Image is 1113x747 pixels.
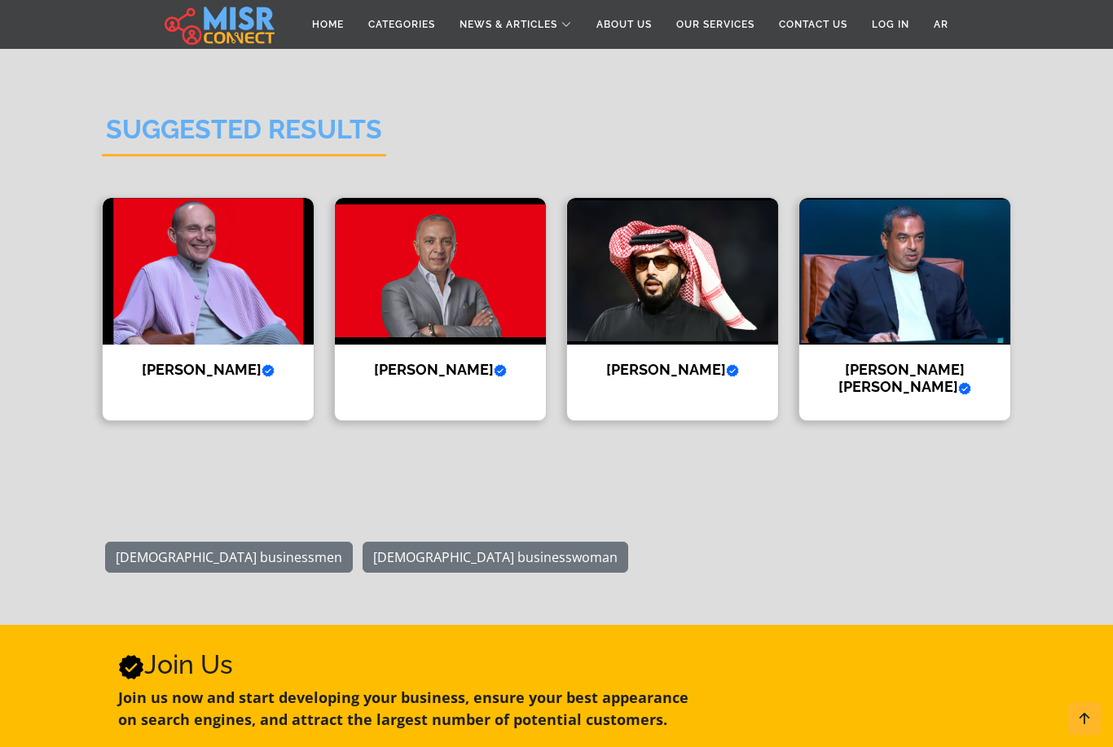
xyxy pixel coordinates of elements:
[460,17,557,32] span: News & Articles
[767,9,860,40] a: Contact Us
[584,9,664,40] a: About Us
[799,198,1010,345] img: Mohamed Ismail Mansour
[579,361,766,379] h4: [PERSON_NAME]
[789,197,1021,421] a: Mohamed Ismail Mansour [PERSON_NAME] [PERSON_NAME]
[118,687,696,731] p: Join us now and start developing your business, ensure your best appearance on search engines, an...
[105,542,353,573] a: [DEMOGRAPHIC_DATA] businessmen
[664,9,767,40] a: Our Services
[118,654,144,680] svg: Verified account
[262,364,275,377] svg: Verified account
[812,361,998,396] h4: [PERSON_NAME] [PERSON_NAME]
[103,198,314,345] img: Mohamed Farouk
[115,361,301,379] h4: [PERSON_NAME]
[347,361,534,379] h4: [PERSON_NAME]
[922,9,961,40] a: AR
[860,9,922,40] a: Log in
[363,542,628,573] a: [DEMOGRAPHIC_DATA] businesswoman
[118,649,696,680] h2: Join Us
[356,9,447,40] a: Categories
[447,9,584,40] a: News & Articles
[567,198,778,345] img: Turki Al Sheikh
[958,382,971,395] svg: Verified account
[300,9,356,40] a: Home
[102,114,386,156] h2: Suggested Results
[92,197,324,421] a: Mohamed Farouk [PERSON_NAME]
[165,4,274,45] img: main.misr_connect
[494,364,507,377] svg: Verified account
[335,198,546,345] img: Ahmed El Sewedy
[726,364,739,377] svg: Verified account
[324,197,556,421] a: Ahmed El Sewedy [PERSON_NAME]
[556,197,789,421] a: Turki Al Sheikh [PERSON_NAME]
